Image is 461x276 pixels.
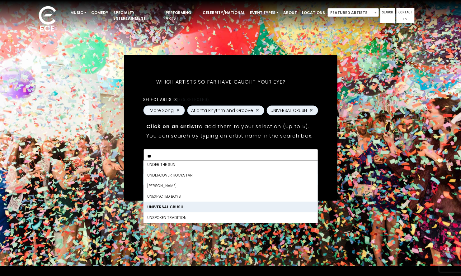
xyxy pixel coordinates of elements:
li: Undercover Rockstar [143,170,317,180]
li: [PERSON_NAME] [143,180,317,191]
span: Featured Artists [328,8,379,17]
a: Music [68,7,89,18]
a: Event Types [247,7,281,18]
a: About [281,7,299,18]
li: Unspoken Tradition [143,212,317,223]
button: Remove UNIVERSAL CRUSH [309,108,314,113]
p: to add them to your selection (up to 5). [146,122,315,130]
a: Locations [299,7,327,18]
li: UNIVERSAL CRUSH [143,201,317,212]
a: Performing Arts [163,7,200,24]
label: Select artists [143,96,209,102]
strong: Click on an artist [146,123,197,130]
span: UNIVERSAL CRUSH [270,107,307,114]
a: Comedy [89,7,111,18]
img: ece_new_logo_whitev2-1.png [32,4,63,35]
li: UNDER THE SUN [143,159,317,170]
a: Contact Us [396,8,414,23]
span: (3/5 selected) [177,97,209,102]
h5: Which artists so far have caught your eye? [143,70,299,93]
a: Specialty Entertainment [111,7,163,24]
button: Remove 1 More Song [176,108,181,113]
a: Search [380,8,395,23]
textarea: Search [147,153,314,158]
li: Unexpected Boys [143,191,317,201]
span: Atlanta Rhythm And Groove [191,107,253,114]
button: Remove Atlanta Rhythm And Groove [255,108,260,113]
p: You can search by typing an artist name in the search box. [146,132,315,139]
a: Celebrity/National [200,7,247,18]
span: 1 More Song [147,107,174,114]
